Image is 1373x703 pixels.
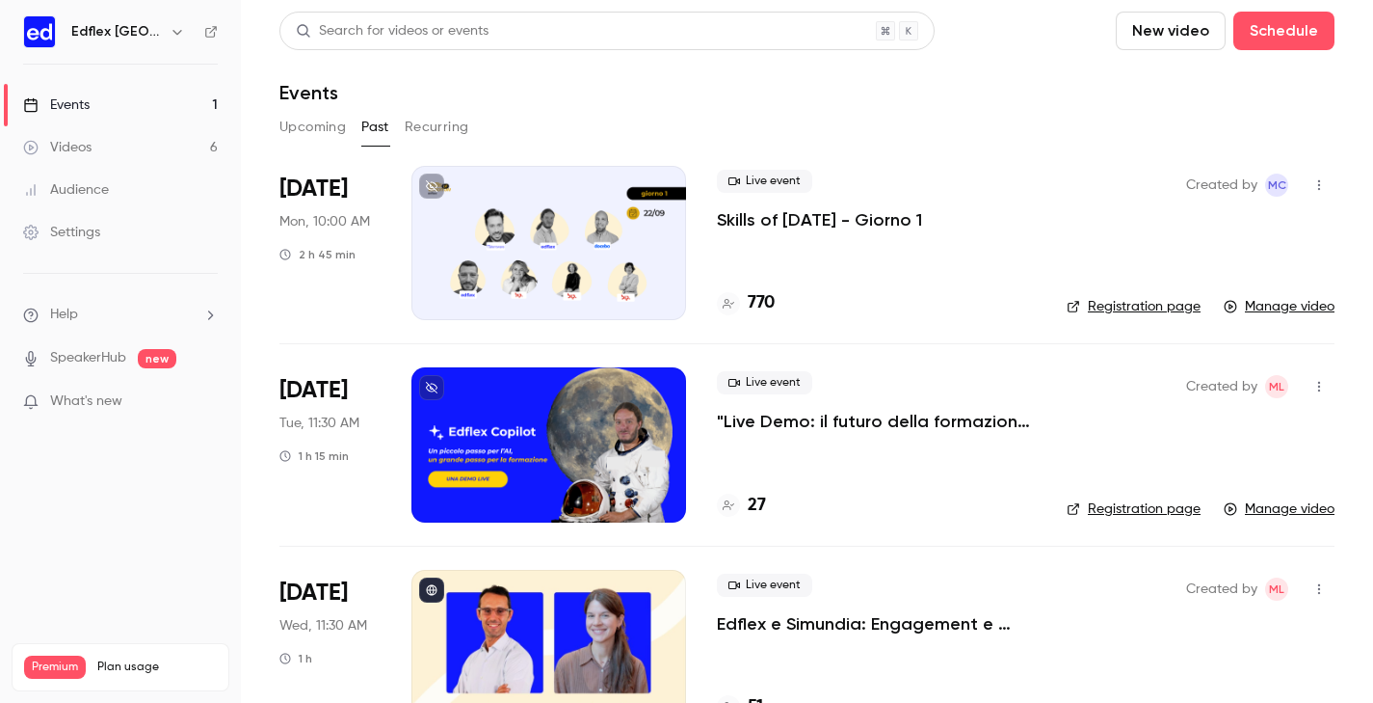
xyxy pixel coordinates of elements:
span: Premium [24,656,86,679]
a: Registration page [1067,297,1201,316]
h6: Edflex [GEOGRAPHIC_DATA] [71,22,162,41]
span: Live event [717,371,812,394]
span: What's new [50,392,122,412]
a: SpeakerHub [50,348,126,368]
a: Skills of [DATE] - Giorno 1 [717,208,922,231]
button: Recurring [405,112,469,143]
span: Manon Cousin [1265,174,1288,197]
span: Created by [1186,578,1257,601]
h1: Events [279,81,338,104]
a: 770 [717,290,775,316]
div: Search for videos or events [296,21,488,41]
div: Sep 22 Mon, 10:00 AM (Europe/Berlin) [279,166,381,320]
span: [DATE] [279,375,348,406]
h4: 27 [748,493,766,519]
a: Manage video [1224,297,1334,316]
div: Events [23,95,90,115]
div: Jul 8 Tue, 11:30 AM (Europe/Rome) [279,367,381,522]
div: 1 h [279,651,312,666]
li: help-dropdown-opener [23,305,218,325]
span: maria giovanna lanfranchi [1265,375,1288,398]
span: [DATE] [279,578,348,608]
span: Live event [717,574,812,597]
div: Videos [23,138,92,157]
span: ml [1269,375,1284,398]
span: Created by [1186,174,1257,197]
iframe: Noticeable Trigger [195,393,218,411]
h4: 770 [748,290,775,316]
span: Help [50,305,78,325]
span: maria giovanna lanfranchi [1265,578,1288,601]
button: Schedule [1233,12,1334,50]
span: ml [1269,578,1284,601]
a: Registration page [1067,500,1201,519]
div: 2 h 45 min [279,247,356,262]
button: Upcoming [279,112,346,143]
span: [DATE] [279,174,348,204]
div: Audience [23,180,109,200]
a: Manage video [1224,500,1334,519]
span: Live event [717,170,812,193]
a: Edflex e Simundia: Engagement e upskilling per la talent retention [717,612,1036,635]
span: new [138,349,176,368]
span: Mon, 10:00 AM [279,212,370,231]
div: 1 h 15 min [279,448,349,464]
span: Created by [1186,375,1257,398]
a: "Live Demo: il futuro della formazione con Edflex Copilot" [717,410,1036,433]
span: Plan usage [97,660,217,675]
div: Settings [23,223,100,242]
button: New video [1116,12,1226,50]
a: 27 [717,493,766,519]
span: Tue, 11:30 AM [279,414,359,433]
button: Past [361,112,389,143]
span: MC [1268,174,1286,197]
img: Edflex Italy [24,16,55,47]
span: Wed, 11:30 AM [279,616,367,635]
